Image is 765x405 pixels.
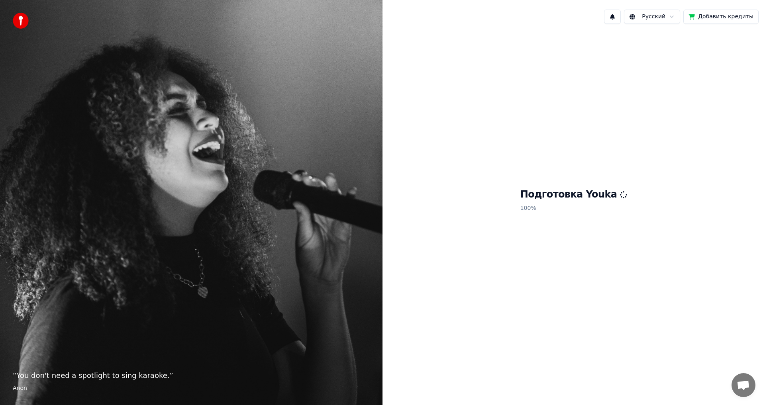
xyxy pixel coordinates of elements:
[13,384,370,392] footer: Anon
[13,13,29,29] img: youka
[683,10,759,24] button: Добавить кредиты
[732,373,755,397] a: Открытый чат
[13,370,370,381] p: “ You don't need a spotlight to sing karaoke. ”
[520,201,628,215] p: 100 %
[520,188,628,201] h1: Подготовка Youka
